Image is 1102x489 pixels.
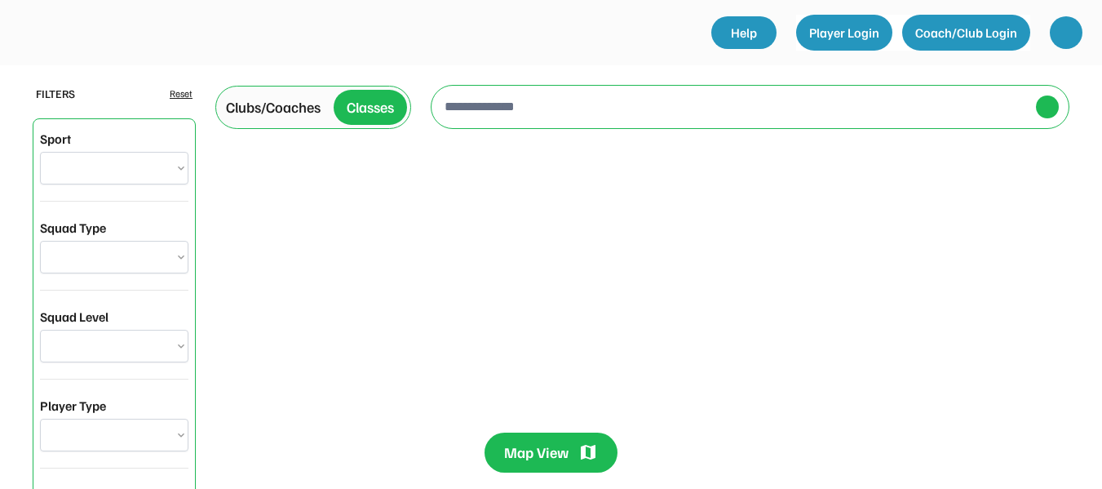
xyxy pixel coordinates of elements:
[170,87,193,101] div: Reset
[40,218,106,238] div: Squad Type
[40,129,71,149] div: Sport
[711,16,777,49] a: Help
[23,16,186,47] img: yH5BAEAAAAALAAAAAABAAEAAAIBRAA7
[226,96,321,118] div: Clubs/Coaches
[40,307,108,327] div: Squad Level
[1041,100,1054,113] img: yH5BAEAAAAALAAAAAABAAEAAAIBRAA7
[902,15,1030,51] button: Coach/Club Login
[796,15,892,51] button: Player Login
[36,85,75,102] div: FILTERS
[40,396,106,416] div: Player Type
[1058,24,1074,41] img: yH5BAEAAAAALAAAAAABAAEAAAIBRAA7
[504,442,569,463] div: Map View
[347,96,394,118] div: Classes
